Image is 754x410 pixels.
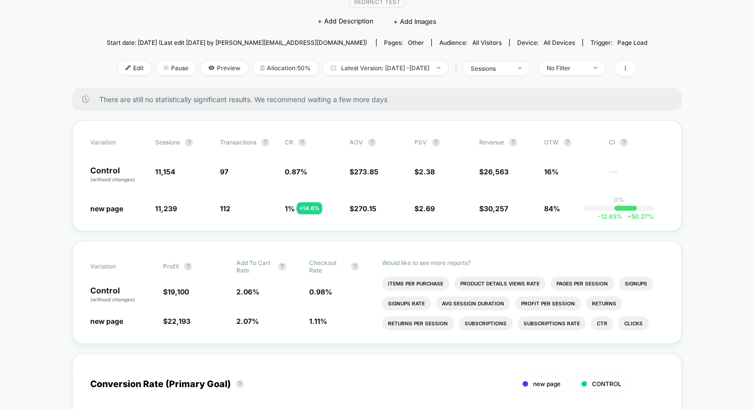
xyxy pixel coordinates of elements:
[236,287,259,296] span: 2.06 %
[544,204,560,213] span: 84%
[382,296,431,310] li: Signups Rate
[618,316,649,330] li: Clicks
[201,61,248,75] span: Preview
[350,138,363,146] span: AOV
[168,317,190,325] span: 22,193
[518,316,586,330] li: Subscriptions Rate
[454,276,546,290] li: Product Details Views Rate
[382,276,449,290] li: Items Per Purchase
[350,204,377,213] span: $
[90,286,153,303] p: Control
[90,204,123,213] span: new page
[591,316,613,330] li: Ctr
[590,39,647,46] div: Trigger:
[453,61,463,76] span: |
[609,138,664,146] span: CI
[484,204,508,213] span: 30,257
[586,296,622,310] li: Returns
[544,39,575,46] span: all devices
[236,380,244,388] button: ?
[236,317,259,325] span: 2.07 %
[285,204,295,213] span: 1 %
[309,259,346,274] span: Checkout Rate
[479,204,508,213] span: $
[220,167,228,176] span: 97
[90,317,123,325] span: new page
[614,196,624,203] p: 0%
[90,259,145,274] span: Variation
[515,296,581,310] li: Profit Per Session
[107,39,367,46] span: Start date: [DATE] (Last edit [DATE] by [PERSON_NAME][EMAIL_ADDRESS][DOMAIN_NAME])
[99,95,662,104] span: There are still no statistically significant results. We recommend waiting a few more days
[509,39,582,46] span: Device:
[236,259,273,274] span: Add To Cart Rate
[592,380,621,388] span: CONTROL
[184,263,192,271] button: ?
[168,287,189,296] span: 19,100
[220,204,230,213] span: 112
[185,138,193,146] button: ?
[414,138,427,146] span: PSV
[551,276,614,290] li: Pages Per Session
[298,138,306,146] button: ?
[479,138,504,146] span: Revenue
[368,138,376,146] button: ?
[220,138,256,146] span: Transactions
[432,138,440,146] button: ?
[90,296,135,302] span: (without changes)
[156,61,196,75] span: Pause
[533,380,561,388] span: new page
[437,67,440,69] img: end
[350,167,378,176] span: $
[509,138,517,146] button: ?
[622,213,654,220] span: 50.27 %
[90,138,145,146] span: Variation
[609,169,664,183] span: ---
[253,61,318,75] span: Allocation: 50%
[278,263,286,271] button: ?
[164,65,169,70] img: end
[309,317,327,325] span: 1.11 %
[619,276,653,290] li: Signups
[472,39,502,46] span: All Visitors
[354,204,377,213] span: 270.15
[547,64,586,72] div: No Filter
[382,259,664,267] p: Would like to see more reports?
[479,167,509,176] span: $
[285,167,307,176] span: 0.87 %
[408,39,424,46] span: other
[419,167,435,176] span: 2.38
[155,204,177,213] span: 11,239
[471,65,511,72] div: sessions
[118,61,151,75] span: Edit
[382,316,454,330] li: Returns Per Session
[620,138,628,146] button: ?
[564,138,571,146] button: ?
[617,39,647,46] span: Page Load
[393,17,436,25] span: + Add Images
[90,166,145,183] p: Control
[155,167,175,176] span: 11,154
[163,263,179,270] span: Profit
[518,67,522,69] img: end
[261,138,269,146] button: ?
[126,65,131,70] img: edit
[439,39,502,46] div: Audience:
[598,213,622,220] span: -12.65 %
[354,167,378,176] span: 273.85
[384,39,424,46] div: Pages:
[285,138,293,146] span: CR
[484,167,509,176] span: 26,563
[90,176,135,182] span: (without changes)
[351,263,359,271] button: ?
[436,296,510,310] li: Avg Session Duration
[419,204,435,213] span: 2.69
[323,61,448,75] span: Latest Version: [DATE] - [DATE]
[414,167,435,176] span: $
[331,65,336,70] img: calendar
[297,202,322,214] div: + 14.6 %
[318,16,374,26] span: + Add Description
[544,167,559,176] span: 16%
[618,203,620,211] p: |
[155,138,180,146] span: Sessions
